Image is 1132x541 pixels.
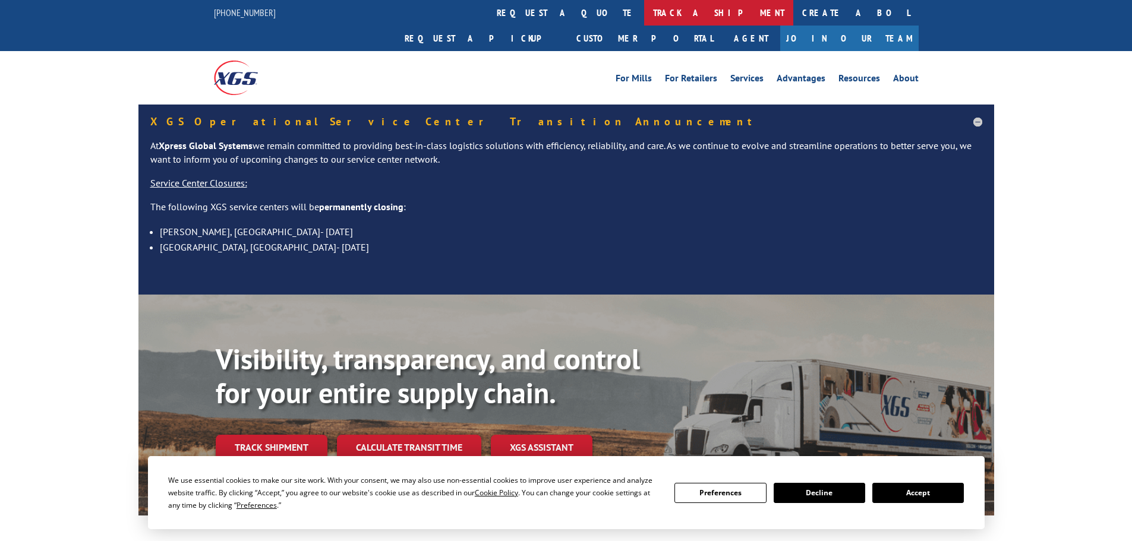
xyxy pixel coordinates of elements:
[872,483,964,503] button: Accept
[214,7,276,18] a: [PHONE_NUMBER]
[216,340,640,412] b: Visibility, transparency, and control for your entire supply chain.
[616,74,652,87] a: For Mills
[722,26,780,51] a: Agent
[774,483,865,503] button: Decline
[838,74,880,87] a: Resources
[160,224,982,239] li: [PERSON_NAME], [GEOGRAPHIC_DATA]- [DATE]
[148,456,985,529] div: Cookie Consent Prompt
[168,474,660,511] div: We use essential cookies to make our site work. With your consent, we may also use non-essential ...
[150,177,247,189] u: Service Center Closures:
[780,26,919,51] a: Join Our Team
[150,139,982,177] p: At we remain committed to providing best-in-class logistics solutions with efficiency, reliabilit...
[491,435,592,460] a: XGS ASSISTANT
[150,116,982,127] h5: XGS Operational Service Center Transition Announcement
[730,74,764,87] a: Services
[396,26,567,51] a: Request a pickup
[674,483,766,503] button: Preferences
[216,435,327,460] a: Track shipment
[893,74,919,87] a: About
[337,435,481,460] a: Calculate transit time
[777,74,825,87] a: Advantages
[237,500,277,510] span: Preferences
[160,239,982,255] li: [GEOGRAPHIC_DATA], [GEOGRAPHIC_DATA]- [DATE]
[665,74,717,87] a: For Retailers
[319,201,403,213] strong: permanently closing
[475,488,518,498] span: Cookie Policy
[567,26,722,51] a: Customer Portal
[159,140,253,151] strong: Xpress Global Systems
[150,200,982,224] p: The following XGS service centers will be :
